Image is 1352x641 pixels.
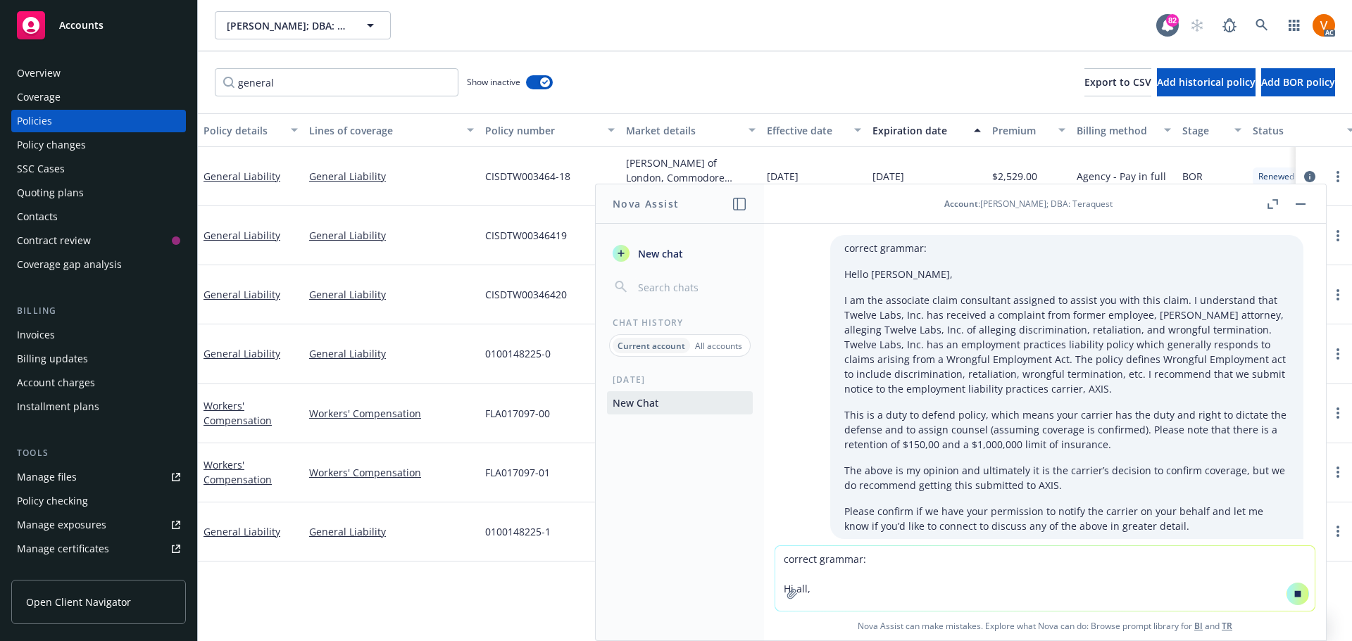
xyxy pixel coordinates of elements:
[17,182,84,204] div: Quoting plans
[17,490,88,512] div: Policy checking
[607,391,753,414] button: New Chat
[844,463,1289,493] p: The above is my opinion and ultimately it is the carrier’s decision to confirm coverage, but we d...
[635,277,747,297] input: Search chats
[17,158,65,180] div: SSC Cases
[1329,227,1346,244] a: more
[309,228,474,243] a: General Liability
[11,514,186,536] a: Manage exposures
[1261,68,1335,96] button: Add BOR policy
[1329,405,1346,421] a: more
[17,538,109,560] div: Manage certificates
[204,399,272,427] a: Workers' Compensation
[1215,11,1244,39] a: Report a Bug
[626,156,756,185] div: [PERSON_NAME] of London, Commodore Insurance Services
[17,466,77,488] div: Manage files
[204,347,280,360] a: General Liability
[1313,14,1335,37] img: photo
[485,465,550,480] span: FLA017097-01
[227,18,349,33] span: [PERSON_NAME]; DBA: Teraquest
[1157,75,1256,89] span: Add historical policy
[767,123,846,138] div: Effective date
[204,525,280,538] a: General Liability
[767,169,799,184] span: [DATE]
[635,246,683,261] span: New chat
[485,287,567,302] span: CISDTW00346420
[17,134,86,156] div: Policy changes
[480,113,620,147] button: Policy number
[1329,286,1346,303] a: more
[596,317,764,329] div: Chat History
[485,123,599,138] div: Policy number
[303,113,480,147] button: Lines of coverage
[215,11,391,39] button: [PERSON_NAME]; DBA: Teraquest
[11,538,186,560] a: Manage certificates
[309,524,474,539] a: General Liability
[872,123,965,138] div: Expiration date
[1329,523,1346,540] a: more
[1329,345,1346,362] a: more
[204,123,282,138] div: Policy details
[198,113,303,147] button: Policy details
[1253,123,1339,138] div: Status
[485,406,550,421] span: FLA017097-00
[1177,113,1247,147] button: Stage
[11,304,186,318] div: Billing
[618,340,685,352] p: Current account
[11,62,186,84] a: Overview
[59,20,104,31] span: Accounts
[17,205,58,228] div: Contacts
[1182,169,1203,184] span: BOR
[844,241,1289,255] p: correct grammar:
[204,229,280,242] a: General Liability
[11,205,186,228] a: Contacts
[11,466,186,488] a: Manage files
[620,113,761,147] button: Market details
[1329,168,1346,185] a: more
[309,406,474,421] a: Workers' Compensation
[204,458,272,486] a: Workers' Compensation
[761,113,867,147] button: Effective date
[1222,620,1232,632] a: TR
[17,229,91,252] div: Contract review
[11,6,186,45] a: Accounts
[1280,11,1308,39] a: Switch app
[17,372,95,394] div: Account charges
[11,395,186,418] a: Installment plans
[17,561,88,584] div: Manage claims
[992,169,1037,184] span: $2,529.00
[17,62,61,84] div: Overview
[944,198,978,210] span: Account
[11,446,186,460] div: Tools
[844,267,1289,281] p: Hello [PERSON_NAME],
[844,504,1289,533] p: Please confirm if we have your permission to notify the carrier on your behalf and let me know if...
[11,229,186,252] a: Contract review
[1248,11,1276,39] a: Search
[844,293,1289,396] p: I am the associate claim consultant assigned to assist you with this claim. I understand that Twe...
[309,346,474,361] a: General Liability
[467,76,520,88] span: Show inactive
[309,123,458,138] div: Lines of coverage
[1071,113,1177,147] button: Billing method
[26,595,131,609] span: Open Client Navigator
[613,196,679,211] h1: Nova Assist
[485,346,551,361] span: 0100148225-0
[867,113,987,147] button: Expiration date
[11,182,186,204] a: Quoting plans
[1077,123,1156,138] div: Billing method
[944,198,1113,210] div: : [PERSON_NAME]; DBA: Teraquest
[1084,75,1151,89] span: Export to CSV
[17,110,52,132] div: Policies
[844,407,1289,452] p: This is a duty to defend policy, which means your carrier has the duty and right to dictate the d...
[485,228,567,243] span: CISDTW00346419
[11,348,186,370] a: Billing updates
[11,324,186,346] a: Invoices
[1077,169,1166,184] span: Agency - Pay in full
[309,169,474,184] a: General Liability
[11,253,186,276] a: Coverage gap analysis
[992,123,1050,138] div: Premium
[1261,75,1335,89] span: Add BOR policy
[11,110,186,132] a: Policies
[11,134,186,156] a: Policy changes
[204,170,280,183] a: General Liability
